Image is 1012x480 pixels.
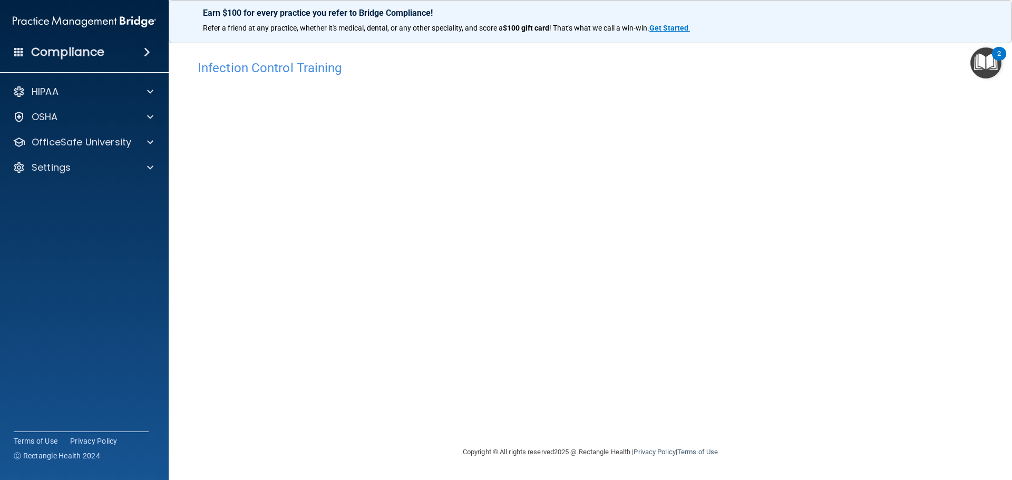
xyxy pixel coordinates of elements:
a: HIPAA [13,85,153,98]
a: Terms of Use [677,448,718,456]
h4: Compliance [31,45,104,60]
a: Privacy Policy [634,448,675,456]
a: Settings [13,161,153,174]
p: HIPAA [32,85,59,98]
p: OSHA [32,111,58,123]
strong: $100 gift card [503,24,549,32]
p: Settings [32,161,71,174]
span: Refer a friend at any practice, whether it's medical, dental, or any other speciality, and score a [203,24,503,32]
div: Copyright © All rights reserved 2025 @ Rectangle Health | | [398,435,783,469]
span: ! That's what we call a win-win. [549,24,649,32]
p: OfficeSafe University [32,136,131,149]
img: PMB logo [13,11,156,32]
iframe: infection-control-training [198,81,725,405]
a: OfficeSafe University [13,136,153,149]
a: Get Started [649,24,690,32]
p: Earn $100 for every practice you refer to Bridge Compliance! [203,8,978,18]
button: Open Resource Center, 2 new notifications [970,47,1001,79]
div: 2 [997,54,1001,67]
a: Privacy Policy [70,436,118,446]
strong: Get Started [649,24,688,32]
a: OSHA [13,111,153,123]
span: Ⓒ Rectangle Health 2024 [14,450,100,461]
a: Terms of Use [14,436,57,446]
h4: Infection Control Training [198,61,983,75]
